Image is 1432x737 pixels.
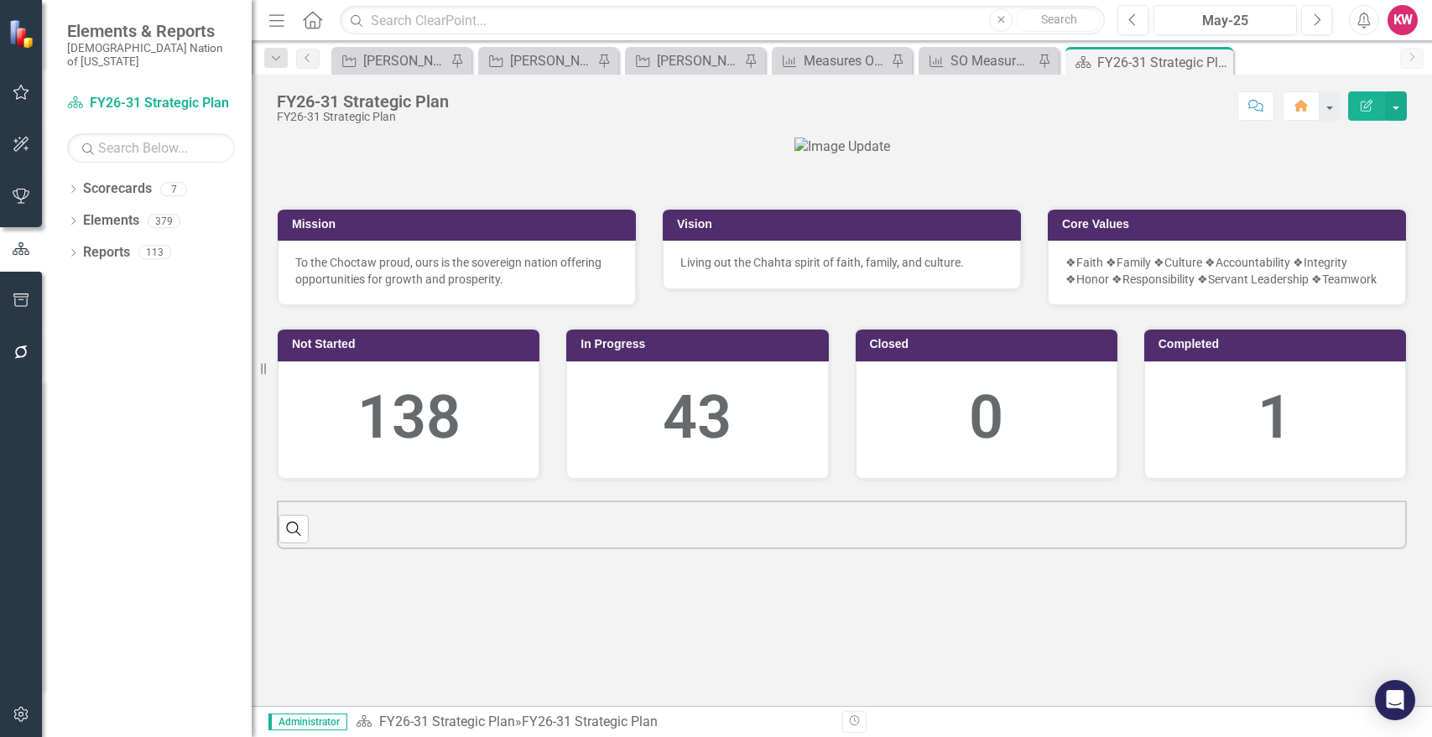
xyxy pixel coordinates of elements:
[677,218,1013,231] h3: Vision
[277,92,449,111] div: FY26-31 Strategic Plan
[1388,5,1418,35] button: KW
[873,375,1100,461] div: 0
[295,256,601,286] span: To the Choctaw proud, ours is the sovereign nation offering opportunities for growth and prosperity.
[1162,375,1388,461] div: 1
[1097,52,1229,73] div: FY26-31 Strategic Plan
[923,50,1034,71] a: SO Measures Ownership Report - KW
[138,246,171,260] div: 113
[522,714,658,729] div: FY26-31 Strategic Plan
[67,94,235,113] a: FY26-31 Strategic Plan
[581,338,820,350] h3: In Progress
[584,375,810,461] div: 43
[268,714,347,730] span: Administrator
[292,338,531,350] h3: Not Started
[336,50,446,71] a: [PERSON_NAME] SO's (three-month view)
[340,6,1105,35] input: Search ClearPoint...
[83,179,152,199] a: Scorecards
[379,714,515,729] a: FY26-31 Strategic Plan
[363,50,446,71] div: [PERSON_NAME] SO's (three-month view)
[8,18,38,48] img: ClearPoint Strategy
[292,218,627,231] h3: Mission
[804,50,887,71] div: Measures Ownership Report - KW
[160,182,187,196] div: 7
[1041,13,1077,26] span: Search
[1065,254,1388,288] p: ❖Faith ❖Family ❖Culture ❖Accountability ❖Integrity ❖Honor ❖Responsibility ❖Servant Leadership ❖Te...
[950,50,1034,71] div: SO Measures Ownership Report - KW
[657,50,740,71] div: [PERSON_NAME]'s Team SO's
[83,211,139,231] a: Elements
[148,214,180,228] div: 379
[629,50,740,71] a: [PERSON_NAME]'s Team SO's
[67,41,235,69] small: [DEMOGRAPHIC_DATA] Nation of [US_STATE]
[67,21,235,41] span: Elements & Reports
[1017,8,1101,32] button: Search
[277,111,449,123] div: FY26-31 Strategic Plan
[1375,680,1415,720] div: Open Intercom Messenger
[1159,11,1291,31] div: May-25
[482,50,593,71] a: [PERSON_NAME]'s Team KPI's
[83,243,130,262] a: Reports
[510,50,593,71] div: [PERSON_NAME]'s Team KPI's
[295,375,522,461] div: 138
[776,50,887,71] a: Measures Ownership Report - KW
[1062,218,1398,231] h3: Core Values
[870,338,1109,350] h3: Closed
[1159,338,1398,350] h3: Completed
[680,256,964,269] span: Living out the Chahta spirit of faith, family, and culture.
[67,133,235,163] input: Search Below...
[356,713,829,732] div: »
[1153,5,1297,35] button: May-25
[794,138,890,157] img: Image Update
